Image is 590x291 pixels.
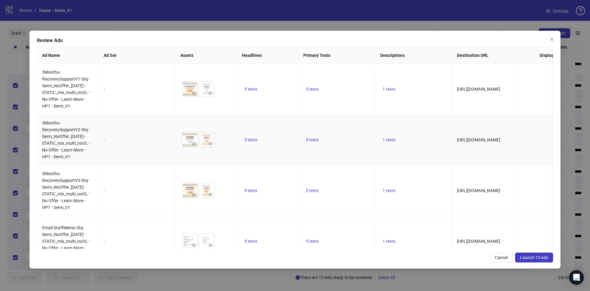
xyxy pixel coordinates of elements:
button: 1 texts [380,85,398,93]
span: 5 texts [244,137,257,142]
button: Preview [190,242,198,249]
span: Launch 13 ads [520,255,548,260]
div: Open Intercom Messenger [569,270,584,285]
span: 5 texts [306,87,319,92]
div: - [104,86,170,92]
span: [URL][DOMAIN_NAME] [457,239,500,244]
span: 3Months-RecoverySupportV2-Stq-Serm_NoOffer_[DATE] - STATIC_mix_multi_noOL - No Offer - Learn More... [42,120,90,159]
span: 1 texts [383,87,395,92]
button: Preview [207,89,214,97]
button: 5 texts [303,85,321,93]
button: Preview [190,191,198,198]
img: Asset 2 [199,183,214,198]
button: 1 texts [380,136,398,144]
span: 1 texts [383,137,395,142]
span: 5 texts [306,137,319,142]
button: 5 texts [242,136,260,144]
span: eye [208,91,213,95]
img: Asset 2 [199,234,214,249]
span: Email-StaffMemo-Stq-Serm_NoOffer_[DATE] - STATIC_mix_multi_noOL - No Offer - Learn More - HP1 - S... [42,225,90,257]
span: 5 texts [244,87,257,92]
img: Asset 1 [182,234,198,249]
span: [URL][DOMAIN_NAME] [457,137,500,142]
span: eye [208,142,213,146]
th: Descriptions [375,47,452,64]
span: 3Months-RecoverySupportV3-Stq-Serm_NoOffer_[DATE] - STATIC_mix_multi_noOL - No Offer - Learn More... [42,171,90,210]
div: - [104,187,170,194]
span: 1 texts [383,239,395,244]
span: Cancel [495,255,508,260]
div: Review Ads [37,37,553,44]
button: Preview [190,140,198,147]
span: [URL][DOMAIN_NAME] [457,188,500,193]
th: Ad Set [99,47,175,64]
span: 5 texts [244,239,257,244]
img: Asset 1 [182,81,198,97]
button: Preview [207,140,214,147]
div: - [104,238,170,245]
span: eye [192,142,196,146]
span: close [549,37,554,42]
button: 5 texts [303,136,321,144]
span: eye [208,192,213,197]
button: Preview [207,242,214,249]
span: 3Months-RecoverySupportV1-Stq-Serm_NoOffer_[DATE] - STATIC_mix_multi_noOL - No Offer - Learn More... [42,70,90,108]
button: 5 texts [303,187,321,194]
img: Asset 2 [199,132,214,147]
button: 1 texts [380,187,398,194]
span: 5 texts [244,188,257,193]
span: 1 texts [383,188,395,193]
span: eye [192,243,196,247]
button: 1 texts [380,238,398,245]
button: 5 texts [303,238,321,245]
th: Headlines [237,47,298,64]
button: Close [547,34,557,44]
img: Asset 2 [199,81,214,97]
span: 5 texts [306,239,319,244]
th: Destination URL [452,47,535,64]
img: Asset 1 [182,183,198,198]
img: Asset 1 [182,132,198,147]
button: Preview [190,89,198,97]
button: Cancel [490,253,513,262]
button: 5 texts [242,238,260,245]
button: Launch 13 ads [515,253,553,262]
span: 5 texts [306,188,319,193]
button: Preview [207,191,214,198]
span: [URL][DOMAIN_NAME] [457,87,500,92]
span: eye [208,243,213,247]
button: 5 texts [242,85,260,93]
th: Primary Texts [298,47,375,64]
span: eye [192,91,196,95]
th: Assets [175,47,237,64]
span: eye [192,192,196,197]
div: - [104,136,170,143]
th: Ad Name [37,47,99,64]
button: 5 texts [242,187,260,194]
